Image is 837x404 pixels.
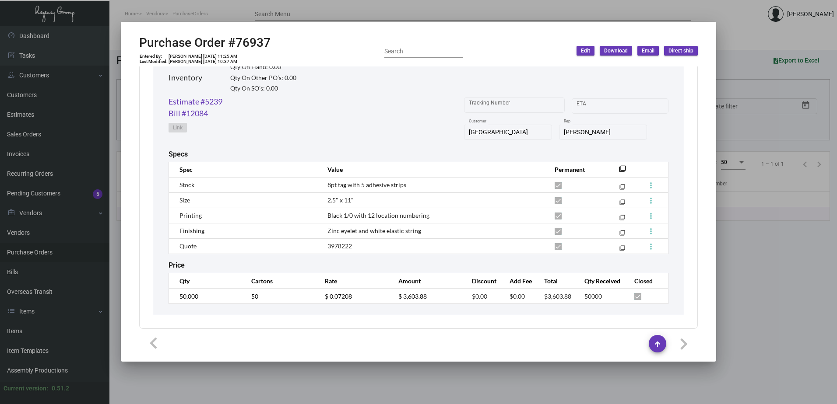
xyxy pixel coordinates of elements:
td: Last Modified: [139,59,168,64]
div: 0.51.2 [52,384,69,393]
button: Edit [577,46,594,56]
th: Qty [169,273,243,289]
span: Email [642,47,654,55]
a: Estimate #5239 [169,96,222,108]
th: Spec [169,162,319,177]
span: Direct ship [668,47,693,55]
th: Closed [626,273,668,289]
span: Printing [179,212,202,219]
span: $0.00 [510,293,525,300]
th: Qty Received [576,273,626,289]
td: [PERSON_NAME] [DATE] 11:25 AM [168,54,238,59]
span: Black 1/0 with 12 location numbering [327,212,429,219]
h2: Purchase Order #76937 [139,35,271,50]
mat-icon: filter_none [619,186,625,192]
h2: Price [169,261,185,269]
h2: Specs [169,150,188,158]
th: Cartons [243,273,316,289]
input: End date [611,102,653,109]
h2: Qty On SO’s: 0.00 [230,85,296,92]
th: Value [319,162,546,177]
mat-icon: filter_none [619,232,625,237]
span: Finishing [179,227,204,234]
span: $0.00 [472,293,487,300]
td: [PERSON_NAME] [DATE] 10:37 AM [168,59,238,64]
a: Bill #12084 [169,108,208,119]
mat-icon: filter_none [619,201,625,207]
button: Link [169,123,187,132]
th: Add Fee [501,273,536,289]
td: Entered By: [139,54,168,59]
button: Download [600,46,632,56]
span: 50000 [584,293,602,300]
span: Download [604,47,628,55]
h2: Qty On Other PO’s: 0.00 [230,74,296,82]
span: $3,603.88 [544,293,571,300]
th: Total [535,273,576,289]
span: Edit [581,47,590,55]
mat-icon: filter_none [619,216,625,222]
span: Zinc eyelet and white elastic string [327,227,421,234]
mat-icon: filter_none [619,247,625,253]
span: Stock [179,181,194,188]
button: Direct ship [664,46,698,56]
input: Start date [577,102,604,109]
th: Discount [463,273,500,289]
span: 3978222 [327,242,352,250]
button: Email [637,46,659,56]
span: Size [179,196,190,204]
th: Permanent [546,162,606,177]
span: Quote [179,242,197,250]
span: Link [173,124,183,132]
span: 8pt tag with 5 adhesive strips [327,181,406,188]
mat-icon: filter_none [619,168,626,175]
h2: Qty On Hand: 0.00 [230,63,296,71]
h2: Inventory [169,73,202,83]
span: 2.5" x 11" [327,196,354,204]
th: Rate [316,273,390,289]
th: Amount [390,273,463,289]
div: Current version: [4,384,48,393]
